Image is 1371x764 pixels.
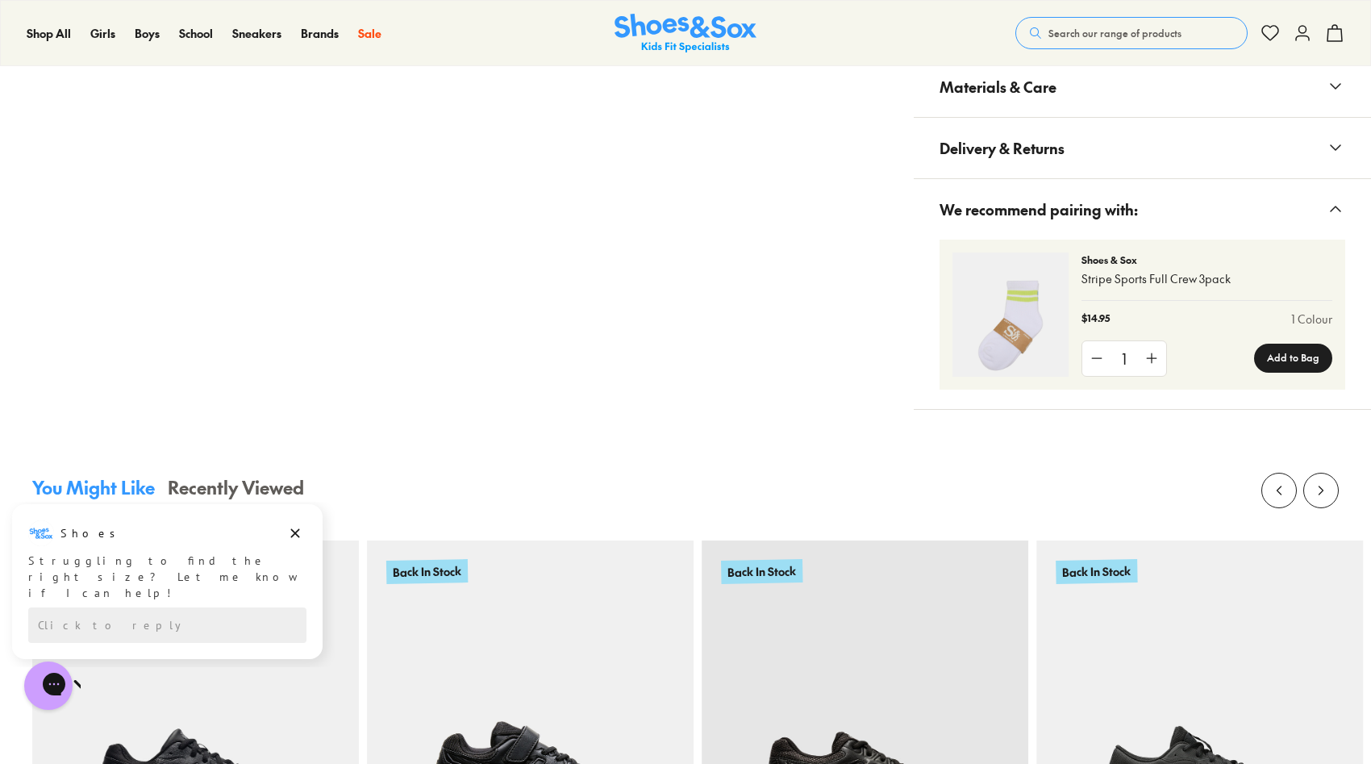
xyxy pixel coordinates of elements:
[168,474,304,505] button: Recently Viewed
[232,25,281,42] a: Sneakers
[12,19,323,99] div: Message from Shoes. Struggling to find the right size? Let me know if I can help!
[940,124,1065,172] span: Delivery & Returns
[90,25,115,42] a: Girls
[90,25,115,41] span: Girls
[1081,270,1332,287] p: Stripe Sports Full Crew 3pack
[28,51,306,99] div: Struggling to find the right size? Let me know if I can help!
[914,179,1371,240] button: We recommend pairing with:
[940,63,1056,111] span: Materials & Care
[1254,344,1332,373] button: Add to Bag
[179,25,213,41] span: School
[358,25,381,42] a: Sale
[27,25,71,41] span: Shop All
[1015,17,1248,49] button: Search our range of products
[615,14,756,53] img: SNS_Logo_Responsive.svg
[914,118,1371,178] button: Delivery & Returns
[940,186,1138,233] span: We recommend pairing with:
[1111,341,1137,376] div: 1
[32,474,155,505] button: You Might Like
[27,25,71,42] a: Shop All
[284,20,306,43] button: Dismiss campaign
[301,25,339,41] span: Brands
[1081,311,1110,328] p: $14.95
[1081,253,1332,267] p: Shoes & Sox
[1056,559,1137,584] p: Back In Stock
[615,14,756,53] a: Shoes & Sox
[28,106,306,141] div: Reply to the campaigns
[16,656,81,716] iframe: Gorgias live chat messenger
[232,25,281,41] span: Sneakers
[386,559,468,584] p: Back In Stock
[914,56,1371,117] button: Materials & Care
[12,2,323,157] div: Campaign message
[721,559,802,584] p: Back In Stock
[358,25,381,41] span: Sale
[952,253,1069,377] img: 4-493186_1
[60,23,124,40] h3: Shoes
[1048,26,1181,40] span: Search our range of products
[135,25,160,41] span: Boys
[28,19,54,44] img: Shoes logo
[301,25,339,42] a: Brands
[1291,311,1332,328] a: 1 Colour
[179,25,213,42] a: School
[135,25,160,42] a: Boys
